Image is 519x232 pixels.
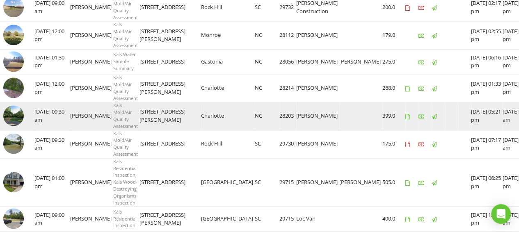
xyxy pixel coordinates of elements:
[139,21,201,49] td: [STREET_ADDRESS][PERSON_NAME]
[382,130,405,158] td: 175.0
[139,158,201,207] td: [STREET_ADDRESS]
[382,21,405,49] td: 179.0
[279,21,296,49] td: 28112
[70,102,113,130] td: [PERSON_NAME]
[70,21,113,49] td: [PERSON_NAME]
[471,130,503,158] td: [DATE] 07:17 pm
[113,102,138,129] span: Kals Mold/Air Quality Assessment
[3,172,24,192] img: 9262141%2Fcover_photos%2FdZmCTLIgmvf6Oe9BhMQC%2Fsmall.jpg
[113,130,138,157] span: Kals Mold/Air Quality Assessment
[296,49,339,74] td: [PERSON_NAME]
[339,158,382,207] td: [PERSON_NAME]
[255,49,279,74] td: NC
[34,49,70,74] td: [DATE] 01:30 pm
[3,25,24,45] img: streetview
[279,130,296,158] td: 29730
[3,51,24,72] img: streetview
[279,49,296,74] td: 28056
[201,130,255,158] td: Rock Hill
[382,49,405,74] td: 275.0
[113,158,137,206] span: Kals Residential Inspection, Kals Wood-Destroying Organisms Inspection
[70,49,113,74] td: [PERSON_NAME]
[491,204,511,224] div: Open Intercom Messenger
[255,158,279,207] td: SC
[139,130,201,158] td: [STREET_ADDRESS]
[3,133,24,154] img: streetview
[34,130,70,158] td: [DATE] 09:30 am
[139,102,201,130] td: [STREET_ADDRESS][PERSON_NAME]
[113,21,138,48] span: Kals Mold/Air Quality Assessment
[471,102,503,130] td: [DATE] 05:21 pm
[471,74,503,102] td: [DATE] 01:33 pm
[471,49,503,74] td: [DATE] 06:16 pm
[279,74,296,102] td: 28214
[34,158,70,207] td: [DATE] 01:00 pm
[70,207,113,232] td: [PERSON_NAME]
[70,74,113,102] td: [PERSON_NAME]
[3,77,24,98] img: streetview
[471,158,503,207] td: [DATE] 06:25 pm
[471,207,503,232] td: [DATE] 12:23 pm
[382,102,405,130] td: 399.0
[113,51,136,71] span: Kals Water Sample Summary
[113,74,138,101] span: Kals Mold/Air Quality Assessment
[34,74,70,102] td: [DATE] 12:00 pm
[255,207,279,232] td: SC
[296,207,339,232] td: Loc Van
[70,158,113,207] td: [PERSON_NAME]
[3,208,24,229] img: streetview
[471,21,503,49] td: [DATE] 02:55 pm
[382,207,405,232] td: 400.0
[279,207,296,232] td: 29715
[113,209,137,229] span: Kals Residential Inspection
[139,207,201,232] td: [STREET_ADDRESS][PERSON_NAME]
[255,102,279,130] td: NC
[201,21,255,49] td: Monroe
[296,130,339,158] td: [PERSON_NAME]
[201,207,255,232] td: [GEOGRAPHIC_DATA]
[382,74,405,102] td: 268.0
[201,49,255,74] td: Gastonia
[382,158,405,207] td: 505.0
[201,74,255,102] td: Charlotte
[255,74,279,102] td: NC
[296,158,339,207] td: [PERSON_NAME]
[255,21,279,49] td: NC
[296,74,339,102] td: [PERSON_NAME]
[279,102,296,130] td: 28203
[339,49,382,74] td: [PERSON_NAME]
[70,130,113,158] td: [PERSON_NAME]
[139,49,201,74] td: [STREET_ADDRESS]
[255,130,279,158] td: SC
[34,207,70,232] td: [DATE] 09:00 am
[139,74,201,102] td: [STREET_ADDRESS][PERSON_NAME]
[201,102,255,130] td: Charlotte
[296,21,339,49] td: [PERSON_NAME]
[279,158,296,207] td: 29715
[34,102,70,130] td: [DATE] 09:30 am
[3,105,24,126] img: streetview
[201,158,255,207] td: [GEOGRAPHIC_DATA]
[34,21,70,49] td: [DATE] 12:00 pm
[296,102,339,130] td: [PERSON_NAME]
